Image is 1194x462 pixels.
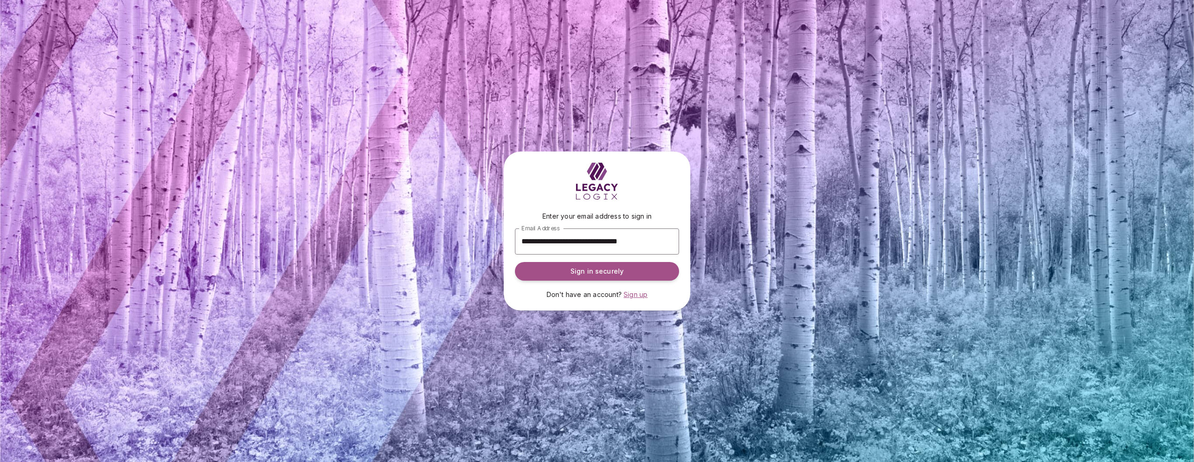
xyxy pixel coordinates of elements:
span: Don't have an account? [547,290,622,298]
span: Sign up [624,290,647,298]
button: Sign in securely [515,262,679,281]
a: Sign up [624,290,647,299]
span: Enter your email address to sign in [542,212,652,220]
span: Sign in securely [570,267,624,276]
span: Email Address [521,225,560,232]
